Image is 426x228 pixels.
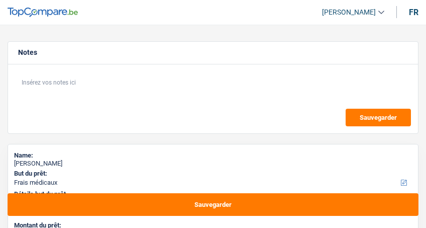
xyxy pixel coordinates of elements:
div: [PERSON_NAME] [14,160,412,168]
a: [PERSON_NAME] [314,4,384,21]
img: TopCompare Logo [8,8,78,18]
button: Sauvegarder [346,109,411,126]
label: But du prêt: [14,170,410,178]
div: fr [409,8,418,17]
span: Sauvegarder [360,114,397,121]
div: Name: [14,151,412,160]
h5: Notes [18,48,408,57]
span: [PERSON_NAME] [322,8,376,17]
button: Sauvegarder [8,193,418,216]
div: Détails but du prêt [14,190,412,198]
